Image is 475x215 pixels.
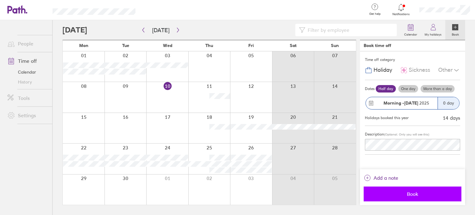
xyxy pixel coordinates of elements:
[365,116,409,120] div: Holidays booked this year
[147,25,174,35] button: [DATE]
[2,92,52,104] a: Tools
[79,43,88,48] span: Mon
[368,191,457,197] span: Book
[2,77,52,87] a: History
[376,85,396,92] label: Half day
[122,43,129,48] span: Tue
[383,100,404,106] strong: Morning -
[391,12,411,16] span: Notifications
[443,115,460,121] div: 14 days
[400,31,421,37] label: Calendar
[305,24,393,36] input: Filter by employee
[391,3,411,16] a: Notifications
[365,12,385,16] span: Get help
[409,67,430,73] span: Sickness
[2,67,52,77] a: Calendar
[421,20,445,40] a: My holidays
[448,31,463,37] label: Book
[383,101,429,105] span: 2025
[365,55,460,64] div: Time off category
[400,20,421,40] a: Calendar
[445,20,465,40] a: Book
[331,43,339,48] span: Sun
[404,100,418,106] strong: [DATE]
[163,43,172,48] span: Wed
[365,87,374,91] span: Dates
[364,187,461,201] button: Book
[421,85,455,92] label: More than a day
[438,97,459,109] div: 0 day
[364,43,391,48] div: Book time off
[438,64,460,76] div: Other
[2,37,52,50] a: People
[365,132,384,136] span: Description
[364,173,398,183] button: Add a note
[2,109,52,122] a: Settings
[374,67,392,73] span: Holiday
[365,94,460,113] button: Morning -[DATE] 20250 day
[374,173,398,183] span: Add a note
[205,43,213,48] span: Thu
[248,43,254,48] span: Fri
[398,85,418,92] label: One day
[384,132,429,136] span: (Optional. Only you will see this)
[421,31,445,37] label: My holidays
[290,43,297,48] span: Sat
[2,55,52,67] a: Time off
